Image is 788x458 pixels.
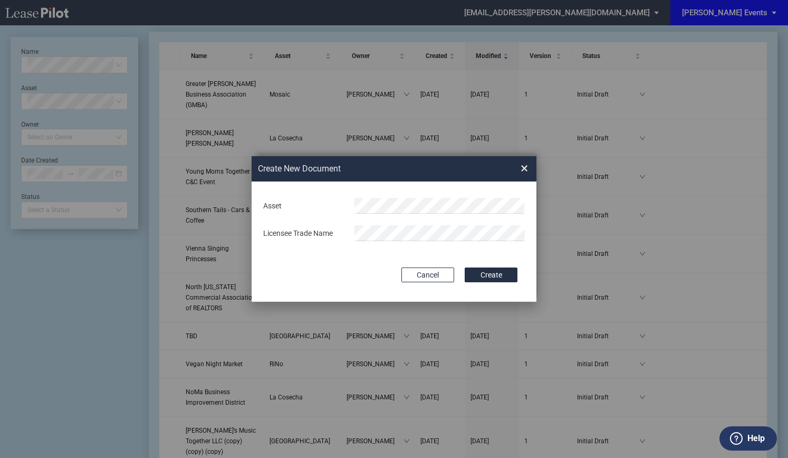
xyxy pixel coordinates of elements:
h2: Create New Document [258,163,483,175]
span: × [521,160,528,177]
button: Create [465,268,517,282]
div: Asset [257,201,348,212]
input: Licensee Trade Name [354,225,525,241]
button: Cancel [401,268,454,282]
div: Licensee Trade Name [257,228,348,239]
md-dialog: Create New ... [252,156,536,302]
label: Help [747,432,765,445]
